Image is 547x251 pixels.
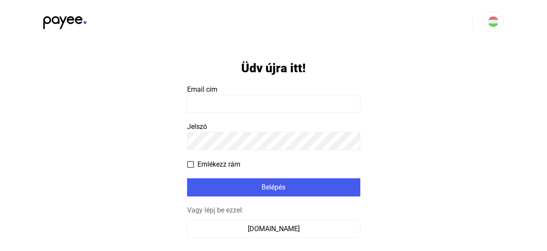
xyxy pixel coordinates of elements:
h1: Üdv újra itt! [241,61,306,76]
span: Email cím [187,85,217,93]
img: HU [488,16,498,27]
button: Belépés [187,178,360,196]
img: black-payee-blue-dot.svg [43,11,87,29]
div: Vagy lépj be ezzel: [187,205,360,216]
a: [DOMAIN_NAME] [187,225,360,233]
span: Emlékezz rám [197,159,240,170]
div: [DOMAIN_NAME] [190,224,357,234]
span: Jelszó [187,122,207,131]
div: Belépés [190,182,358,193]
button: [DOMAIN_NAME] [187,220,360,238]
button: HU [483,11,504,32]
